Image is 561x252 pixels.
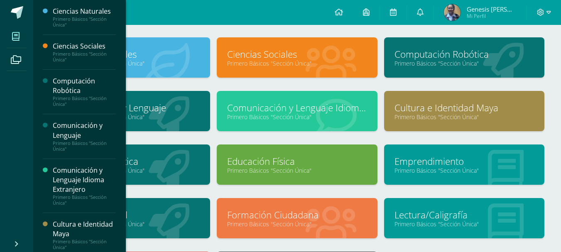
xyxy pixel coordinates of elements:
[227,113,367,121] a: Primero Básicos "Sección Única"
[53,166,116,206] a: Comunicación y Lenguaje Idioma ExtranjeroPrimero Básicos "Sección Única"
[53,194,116,206] div: Primero Básicos "Sección Única"
[53,95,116,107] div: Primero Básicos "Sección Única"
[53,121,116,140] div: Comunicación y Lenguaje
[53,220,116,239] div: Cultura e Identidad Maya
[60,166,200,174] a: Primero Básicos "Sección Única"
[394,220,534,228] a: Primero Básicos "Sección Única"
[53,16,116,28] div: Primero Básicos "Sección Única"
[53,7,116,16] div: Ciencias Naturales
[227,220,367,228] a: Primero Básicos "Sección Única"
[394,101,534,114] a: Cultura e Identidad Maya
[227,208,367,221] a: Formación Ciudadana
[53,166,116,194] div: Comunicación y Lenguaje Idioma Extranjero
[394,208,534,221] a: Lectura/Caligrafía
[53,51,116,63] div: Primero Básicos "Sección Única"
[53,239,116,250] div: Primero Básicos "Sección Única"
[227,155,367,168] a: Educación Física
[53,140,116,152] div: Primero Básicos "Sección Única"
[60,220,200,228] a: Primero Básicos "Sección Única"
[467,5,517,13] span: Genesis [PERSON_NAME]
[60,208,200,221] a: Expresión Visual
[394,166,534,174] a: Primero Básicos "Sección Única"
[467,12,517,20] span: Mi Perfil
[60,101,200,114] a: Comunicación y Lenguaje
[53,220,116,250] a: Cultura e Identidad MayaPrimero Básicos "Sección Única"
[394,59,534,67] a: Primero Básicos "Sección Única"
[394,113,534,121] a: Primero Básicos "Sección Única"
[60,155,200,168] a: Educación Artística
[53,76,116,107] a: Computación RobóticaPrimero Básicos "Sección Única"
[53,121,116,152] a: Comunicación y LenguajePrimero Básicos "Sección Única"
[53,7,116,28] a: Ciencias NaturalesPrimero Básicos "Sección Única"
[227,59,367,67] a: Primero Básicos "Sección Única"
[60,48,200,61] a: Ciencias Naturales
[227,166,367,174] a: Primero Básicos "Sección Única"
[227,48,367,61] a: Ciencias Sociales
[53,76,116,95] div: Computación Robótica
[394,48,534,61] a: Computación Robótica
[227,101,367,114] a: Comunicación y Lenguaje Idioma Extranjero
[53,42,116,51] div: Ciencias Sociales
[53,42,116,63] a: Ciencias SocialesPrimero Básicos "Sección Única"
[60,113,200,121] a: Primero Básicos "Sección Única"
[60,59,200,67] a: Primero Básicos "Sección Única"
[444,4,461,21] img: 671f33dad8b6447ef94b107f856c3377.png
[394,155,534,168] a: Emprendimiento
